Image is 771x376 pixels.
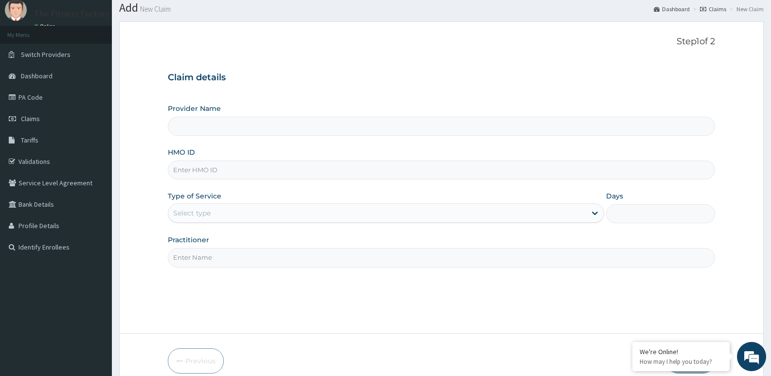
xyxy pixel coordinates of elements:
[606,191,623,201] label: Days
[138,5,171,13] small: New Claim
[168,348,224,374] button: Previous
[640,347,722,356] div: We're Online!
[654,5,690,13] a: Dashboard
[34,23,57,30] a: Online
[168,235,209,245] label: Practitioner
[21,50,71,59] span: Switch Providers
[168,104,221,113] label: Provider Name
[21,114,40,123] span: Claims
[727,5,764,13] li: New Claim
[640,358,722,366] p: How may I help you today?
[700,5,726,13] a: Claims
[168,72,715,83] h3: Claim details
[168,36,715,47] p: Step 1 of 2
[168,191,221,201] label: Type of Service
[168,161,715,179] input: Enter HMO ID
[119,1,764,14] h1: Add
[168,248,715,267] input: Enter Name
[21,136,38,144] span: Tariffs
[21,72,53,80] span: Dashboard
[34,9,109,18] p: The Fitness Factory
[173,208,211,218] div: Select type
[168,147,195,157] label: HMO ID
